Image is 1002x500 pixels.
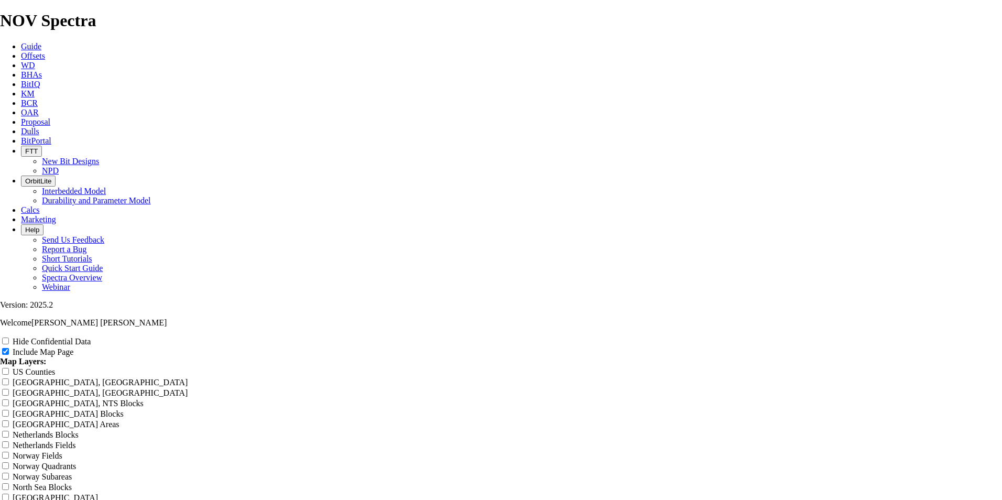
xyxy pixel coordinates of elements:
a: OAR [21,108,39,117]
a: Marketing [21,215,56,224]
label: Norway Fields [13,451,62,460]
label: [GEOGRAPHIC_DATA] Areas [13,420,119,429]
label: [GEOGRAPHIC_DATA] Blocks [13,409,124,418]
label: Include Map Page [13,347,73,356]
a: Dulls [21,127,39,136]
a: Quick Start Guide [42,264,103,273]
a: BHAs [21,70,42,79]
label: Norway Quadrants [13,462,76,471]
a: BitPortal [21,136,51,145]
a: Spectra Overview [42,273,102,282]
span: FTT [25,147,38,155]
label: US Counties [13,367,55,376]
label: Netherlands Fields [13,441,75,450]
a: Webinar [42,282,70,291]
button: FTT [21,146,42,157]
a: Proposal [21,117,50,126]
span: OrbitLite [25,177,51,185]
a: BitIQ [21,80,40,89]
a: KM [21,89,35,98]
a: Guide [21,42,41,51]
label: Netherlands Blocks [13,430,79,439]
a: Offsets [21,51,45,60]
a: New Bit Designs [42,157,99,166]
a: WD [21,61,35,70]
a: NPD [42,166,59,175]
label: Norway Subareas [13,472,72,481]
a: Report a Bug [42,245,86,254]
a: Send Us Feedback [42,235,104,244]
span: [PERSON_NAME] [PERSON_NAME] [31,318,167,327]
label: [GEOGRAPHIC_DATA], NTS Blocks [13,399,144,408]
button: OrbitLite [21,176,56,187]
a: Short Tutorials [42,254,92,263]
label: North Sea Blocks [13,483,72,492]
span: Help [25,226,39,234]
a: Interbedded Model [42,187,106,195]
label: Hide Confidential Data [13,337,91,346]
a: Calcs [21,205,40,214]
label: [GEOGRAPHIC_DATA], [GEOGRAPHIC_DATA] [13,378,188,387]
label: [GEOGRAPHIC_DATA], [GEOGRAPHIC_DATA] [13,388,188,397]
a: Durability and Parameter Model [42,196,151,205]
a: BCR [21,99,38,107]
button: Help [21,224,43,235]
